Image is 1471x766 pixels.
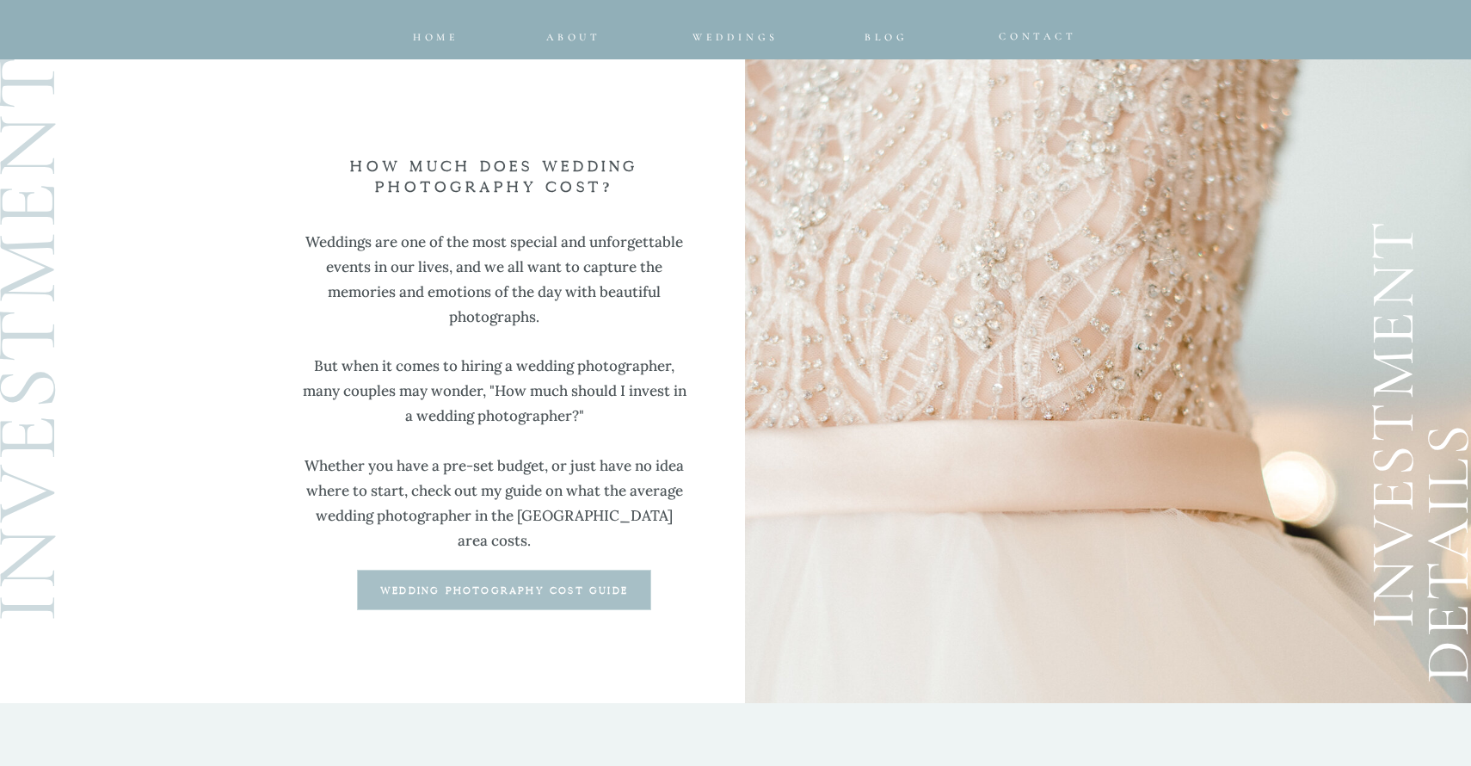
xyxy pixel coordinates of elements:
b: wedding photography cost guide [380,586,628,596]
a: Blog [852,28,921,38]
p: Weddings are one of the most special and unforgettable events in our lives, and we all want to ca... [299,230,689,556]
a: home [411,28,461,38]
a: about [546,28,595,38]
a: Weddings [679,28,792,39]
span: Weddings [692,31,779,43]
a: CONTACT [999,27,1061,38]
b: How much does wedding Photography Cost? [350,159,637,195]
span: CONTACT [999,30,1077,42]
p: INVESTMENT [1359,157,1454,628]
a: wedding photography cost guide [360,584,649,598]
span: Blog [865,31,908,43]
span: home [413,31,459,43]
